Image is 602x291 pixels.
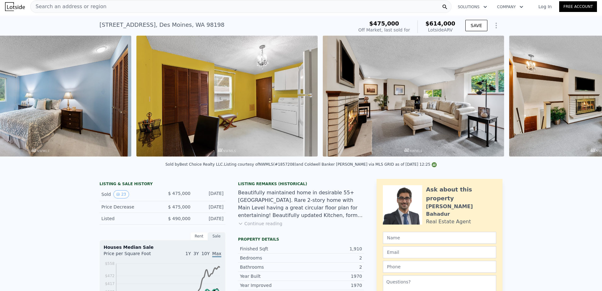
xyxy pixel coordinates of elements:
div: [DATE] [196,190,224,198]
div: Houses Median Sale [104,244,221,250]
img: Sale: 116317057 Parcel: 98039169 [323,36,504,157]
div: [DATE] [196,215,224,222]
span: 10Y [202,251,210,256]
div: Real Estate Agent [426,218,471,225]
div: Sold by Best Choice Realty LLC . [165,162,224,167]
span: Search an address or region [31,3,106,10]
div: Listing courtesy of NWMLS (#1857208) and Coldwell Banker [PERSON_NAME] via MLS GRID as of [DATE] ... [224,162,437,167]
button: View historical data [113,190,129,198]
div: Finished Sqft [240,246,301,252]
div: Price per Square Foot [104,250,162,260]
a: Free Account [559,1,597,12]
div: Year Built [240,273,301,279]
div: 1,910 [301,246,362,252]
input: Name [383,232,496,244]
div: Lotside ARV [425,27,455,33]
div: Beautifully maintained home in desirable 55+ [GEOGRAPHIC_DATA]. Rare 2-story home with Main Level... [238,189,364,219]
div: Price Decrease [101,204,157,210]
tspan: $417 [105,282,115,286]
a: Log In [531,3,559,10]
span: $ 490,000 [168,216,190,221]
tspan: $558 [105,261,115,266]
button: Solutions [453,1,492,13]
div: 2 [301,255,362,261]
button: SAVE [465,20,487,31]
button: Company [492,1,528,13]
span: $475,000 [369,20,399,27]
div: 1970 [301,273,362,279]
div: Year Improved [240,282,301,288]
div: Listing Remarks (Historical) [238,181,364,186]
div: Ask about this property [426,185,496,203]
div: 2 [301,264,362,270]
input: Phone [383,261,496,273]
span: $614,000 [425,20,455,27]
button: Show Options [490,19,503,32]
div: Listed [101,215,157,222]
img: NWMLS Logo [432,162,437,167]
div: Sale [208,232,225,240]
div: Off Market, last sold for [358,27,410,33]
button: Continue reading [238,220,282,227]
span: $ 475,000 [168,191,190,196]
div: Property details [238,237,364,242]
div: Sold [101,190,157,198]
div: Bathrooms [240,264,301,270]
span: Max [212,251,221,257]
div: LISTING & SALE HISTORY [99,181,225,188]
img: Lotside [5,2,25,11]
div: [STREET_ADDRESS] , Des Moines , WA 98198 [99,20,224,29]
tspan: $472 [105,274,115,278]
div: Rent [190,232,208,240]
input: Email [383,246,496,258]
div: [PERSON_NAME] Bahadur [426,203,496,218]
div: [DATE] [196,204,224,210]
div: Bedrooms [240,255,301,261]
span: 1Y [185,251,191,256]
img: Sale: 116317057 Parcel: 98039169 [136,36,318,157]
span: $ 475,000 [168,204,190,209]
span: 3Y [193,251,199,256]
div: 1970 [301,282,362,288]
